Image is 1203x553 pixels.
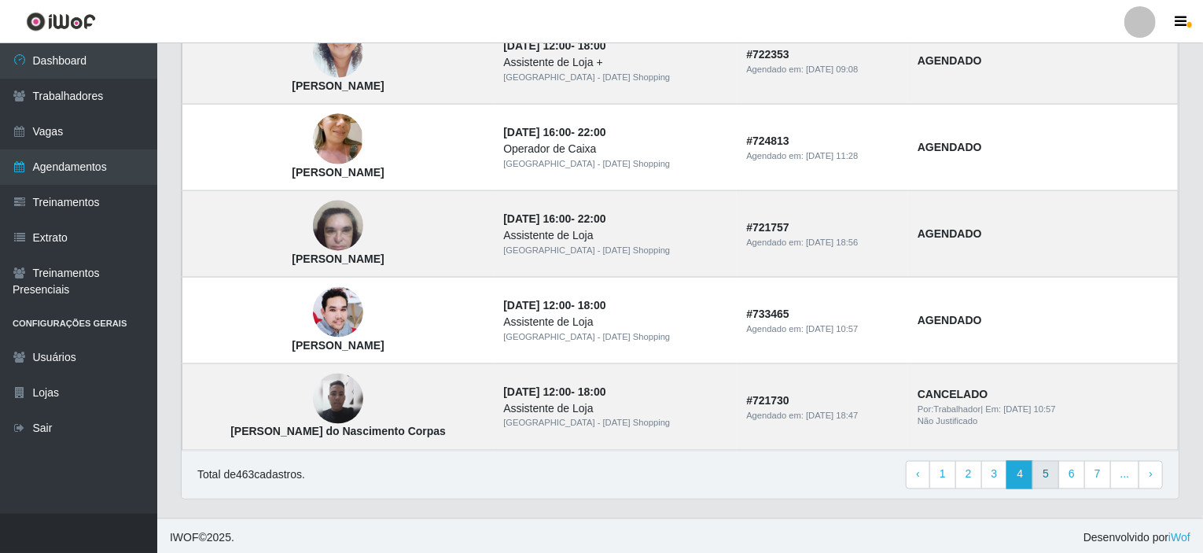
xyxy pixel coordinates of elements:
[918,388,988,400] strong: CANCELADO
[746,135,789,147] strong: # 724813
[503,212,571,225] time: [DATE] 16:00
[806,238,858,247] time: [DATE] 18:56
[918,403,1168,416] div: | Em:
[746,221,789,234] strong: # 721757
[503,141,727,157] div: Operador de Caixa
[746,48,789,61] strong: # 722353
[746,236,899,249] div: Agendado em:
[578,126,606,138] time: 22:00
[292,166,384,179] strong: [PERSON_NAME]
[746,308,789,320] strong: # 733465
[806,151,858,160] time: [DATE] 11:28
[313,9,363,98] img: Izabel Cristina da Silva Santos
[906,461,1163,489] nav: pagination
[313,92,363,186] img: Hosana Ceane da Silva
[806,411,858,420] time: [DATE] 18:47
[503,212,605,225] strong: -
[1032,461,1059,489] a: 5
[806,65,858,74] time: [DATE] 09:08
[1083,530,1190,547] span: Desenvolvido por
[746,394,789,407] strong: # 721730
[170,530,234,547] span: © 2025 .
[503,54,727,71] div: Assistente de Loja +
[955,461,982,489] a: 2
[578,385,606,398] time: 18:00
[313,374,363,424] img: Walter Matheus do Nascimento Corpas
[503,227,727,244] div: Assistente de Loja
[918,54,982,67] strong: AGENDADO
[26,12,96,31] img: CoreUI Logo
[578,299,606,312] time: 18:00
[806,324,858,334] time: [DATE] 10:57
[746,149,899,163] div: Agendado em:
[1004,404,1056,414] time: [DATE] 10:57
[918,404,980,414] span: Por: Trabalhador
[503,126,571,138] time: [DATE] 16:00
[1006,461,1033,489] a: 4
[197,467,305,484] p: Total de 463 cadastros.
[906,461,930,489] a: Previous
[746,63,899,76] div: Agendado em:
[503,39,605,52] strong: -
[503,71,727,84] div: [GEOGRAPHIC_DATA] - [DATE] Shopping
[578,212,606,225] time: 22:00
[1168,532,1190,544] a: iWof
[981,461,1008,489] a: 3
[230,426,446,438] strong: [PERSON_NAME] do Nascimento Corpas
[503,314,727,330] div: Assistente de Loja
[503,299,605,312] strong: -
[1149,468,1153,481] span: ›
[503,126,605,138] strong: -
[746,323,899,336] div: Agendado em:
[503,385,605,398] strong: -
[503,39,571,52] time: [DATE] 12:00
[503,400,727,417] div: Assistente de Loja
[578,39,606,52] time: 18:00
[503,385,571,398] time: [DATE] 12:00
[918,227,982,240] strong: AGENDADO
[929,461,956,489] a: 1
[503,330,727,344] div: [GEOGRAPHIC_DATA] - [DATE] Shopping
[292,253,384,265] strong: [PERSON_NAME]
[503,244,727,257] div: [GEOGRAPHIC_DATA] - [DATE] Shopping
[918,314,982,326] strong: AGENDADO
[503,157,727,171] div: [GEOGRAPHIC_DATA] - [DATE] Shopping
[170,532,199,544] span: IWOF
[503,299,571,312] time: [DATE] 12:00
[1110,461,1140,489] a: ...
[503,417,727,430] div: [GEOGRAPHIC_DATA] - [DATE] Shopping
[1139,461,1163,489] a: Next
[1058,461,1085,489] a: 6
[916,468,920,481] span: ‹
[292,339,384,352] strong: [PERSON_NAME]
[292,79,384,92] strong: [PERSON_NAME]
[1084,461,1111,489] a: 7
[746,409,899,422] div: Agendado em:
[313,193,363,260] img: Elayne Cristina Ferreira de Oliveira Santos
[918,415,1168,429] div: Não Justificado
[918,141,982,153] strong: AGENDADO
[313,287,363,337] img: Jeferson Miguel Gomes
